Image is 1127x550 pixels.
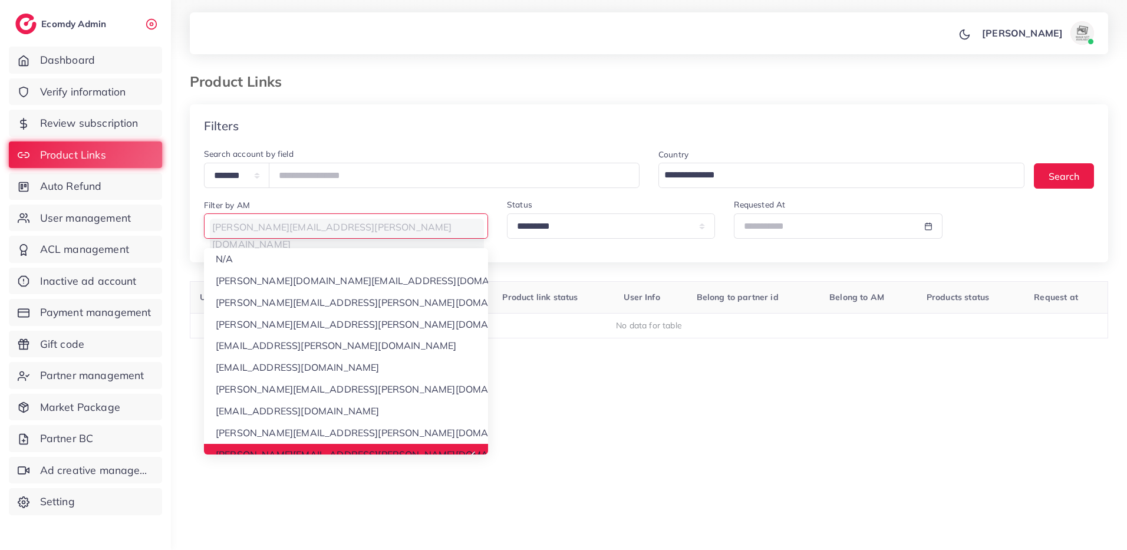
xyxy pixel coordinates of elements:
span: Market Package [40,400,120,415]
div: Search for option [658,163,1024,188]
a: Review subscription [9,110,162,137]
a: Setting [9,488,162,515]
label: Search account by field [204,148,294,160]
a: Inactive ad account [9,268,162,295]
label: Country [658,149,688,160]
h4: Filters [204,118,239,133]
label: Status [507,199,532,210]
li: [EMAIL_ADDRESS][DOMAIN_NAME] [204,400,488,422]
span: Verify information [40,84,126,100]
div: No data for table [197,320,1102,331]
span: User Info [624,292,660,302]
span: ACL management [40,242,129,257]
a: Gift code [9,331,162,358]
span: Request at [1034,292,1078,302]
input: Search for option [206,216,481,236]
li: [PERSON_NAME][EMAIL_ADDRESS][PERSON_NAME][DOMAIN_NAME] [204,292,488,314]
a: Auto Refund [9,173,162,200]
span: Product Links [40,147,106,163]
li: [PERSON_NAME][EMAIL_ADDRESS][PERSON_NAME][DOMAIN_NAME] [204,444,488,466]
a: Market Package [9,394,162,421]
a: Dashboard [9,47,162,74]
a: Product Links [9,141,162,169]
li: [PERSON_NAME][DOMAIN_NAME][EMAIL_ADDRESS][DOMAIN_NAME] [204,270,488,292]
span: Ad creative management [40,463,153,478]
label: Requested At [734,199,785,210]
span: Review subscription [40,116,139,131]
h3: Product Links [190,73,291,90]
li: [PERSON_NAME][EMAIL_ADDRESS][PERSON_NAME][DOMAIN_NAME] [204,422,488,444]
li: [PERSON_NAME][EMAIL_ADDRESS][PERSON_NAME][DOMAIN_NAME] [204,314,488,335]
li: [PERSON_NAME][EMAIL_ADDRESS][PERSON_NAME][DOMAIN_NAME] [204,378,488,400]
a: Partner management [9,362,162,389]
span: User ID [200,292,230,302]
a: Ad creative management [9,457,162,484]
span: Product link status [502,292,578,302]
span: Belong to partner id [697,292,779,302]
span: Products status [927,292,989,302]
li: [EMAIL_ADDRESS][PERSON_NAME][DOMAIN_NAME] [204,335,488,357]
span: Auto Refund [40,179,102,194]
img: logo [15,14,37,34]
span: Partner BC [40,431,94,446]
span: Inactive ad account [40,274,137,289]
p: [PERSON_NAME] [982,26,1063,40]
a: User management [9,205,162,232]
span: Payment management [40,305,151,320]
span: Belong to AM [829,292,884,302]
a: Payment management [9,299,162,326]
label: Filter by AM [204,199,250,211]
a: Verify information [9,78,162,106]
h2: Ecomdy Admin [41,18,109,29]
input: Search for option [660,165,1009,185]
a: [PERSON_NAME]avatar [976,21,1099,45]
span: Dashboard [40,52,95,68]
span: User management [40,210,131,226]
li: [EMAIL_ADDRESS][DOMAIN_NAME] [204,357,488,378]
li: N/A [204,248,488,270]
a: Partner BC [9,425,162,452]
span: Gift code [40,337,84,352]
span: Setting [40,494,75,509]
a: logoEcomdy Admin [15,14,109,34]
img: avatar [1070,21,1094,45]
div: Search for option [204,213,488,239]
button: Search [1034,163,1094,189]
span: Partner management [40,368,144,383]
a: ACL management [9,236,162,263]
